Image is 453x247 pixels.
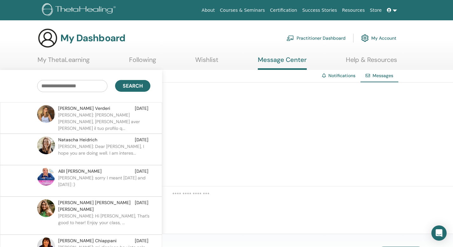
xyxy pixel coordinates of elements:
span: [DATE] [135,237,148,244]
span: [PERSON_NAME] Verderi [58,105,110,112]
span: [DATE] [135,199,148,213]
h3: My Dashboard [60,32,125,44]
img: chalkboard-teacher.svg [286,35,294,41]
img: default.jpg [37,137,55,154]
img: cog.svg [361,33,369,43]
p: [PERSON_NAME]: [PERSON_NAME] [PERSON_NAME], [PERSON_NAME] aver [PERSON_NAME] il tuo profilo q... [58,112,150,131]
a: Notifications [328,73,355,78]
a: Practitioner Dashboard [286,31,346,45]
span: [PERSON_NAME] Chiappani [58,237,117,244]
img: default.jpg [37,105,55,123]
p: [PERSON_NAME]: Hi [PERSON_NAME], That’s good to hear! Enjoy your class, ... [58,213,150,232]
a: My Account [361,31,396,45]
a: Help & Resources [346,56,397,68]
a: My ThetaLearning [38,56,90,68]
img: generic-user-icon.jpg [38,28,58,48]
span: Messages [373,73,393,78]
a: Resources [340,4,367,16]
span: [DATE] [135,105,148,112]
span: ABI [PERSON_NAME] [58,168,102,175]
a: Certification [267,4,299,16]
span: [DATE] [135,137,148,143]
a: Store [367,4,384,16]
a: Courses & Seminars [217,4,268,16]
img: default.jpg [37,168,55,186]
span: Natascha Heidrich [58,137,97,143]
img: default.jpg [37,199,55,217]
div: Open Intercom Messenger [431,225,447,241]
button: Search [115,80,150,92]
a: Following [129,56,156,68]
span: [DATE] [135,168,148,175]
img: logo.png [42,3,118,17]
a: Success Stories [300,4,340,16]
a: Wishlist [195,56,218,68]
a: About [199,4,217,16]
a: Message Center [258,56,307,70]
p: [PERSON_NAME]: sorry I meant [DATE] and [DATE] :) [58,175,150,194]
p: [PERSON_NAME]: Dear [PERSON_NAME], I hope you are doing well. I am interes... [58,143,150,162]
span: Search [123,83,143,89]
span: [PERSON_NAME] [PERSON_NAME] [PERSON_NAME] [58,199,135,213]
